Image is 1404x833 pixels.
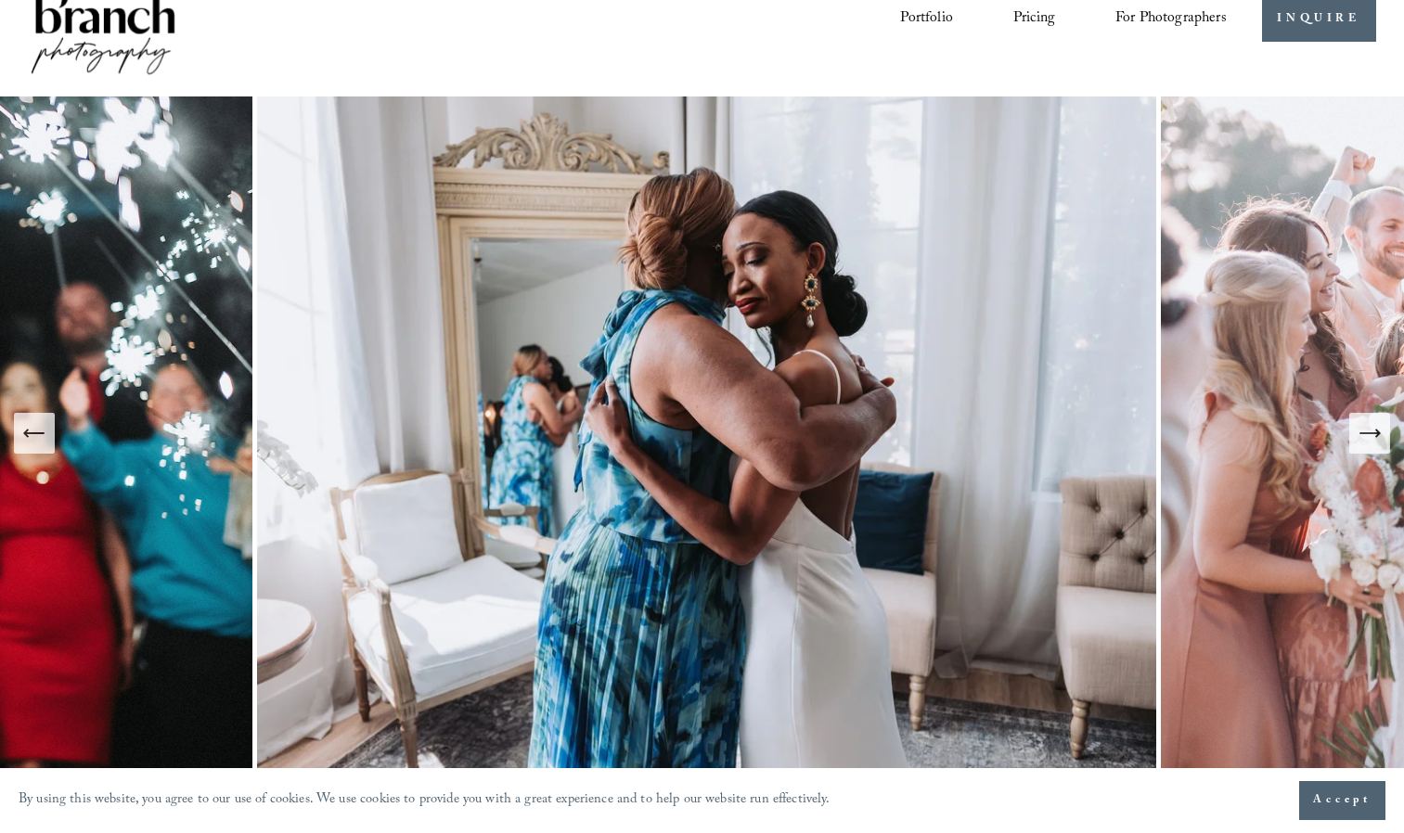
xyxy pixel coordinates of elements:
img: Two women embracing in a softly lit room, with one wearing a white dress and the other in a blue ... [257,96,1156,771]
span: Accept [1313,791,1372,810]
span: For Photographers [1115,5,1227,33]
a: folder dropdown [1115,3,1227,34]
a: Pricing [1013,3,1055,34]
button: Accept [1299,781,1385,820]
a: Portfolio [900,3,952,34]
p: By using this website, you agree to our use of cookies. We use cookies to provide you with a grea... [19,788,831,814]
button: Next Slide [1349,413,1390,454]
button: Previous Slide [14,413,55,454]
